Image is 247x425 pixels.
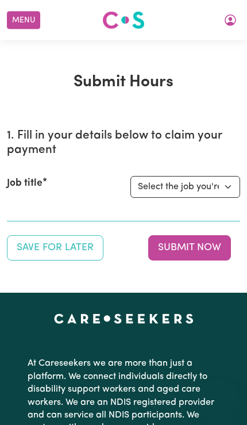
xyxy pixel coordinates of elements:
h1: Submit Hours [7,72,240,92]
button: Menu [7,12,40,29]
button: Submit your job report [148,235,231,261]
img: Careseekers logo [102,10,145,30]
iframe: Button to launch messaging window [201,379,238,416]
label: Job title [7,176,43,191]
h2: 1. Fill in your details below to claim your payment [7,129,240,158]
a: Careseekers home page [54,313,194,323]
a: Careseekers logo [102,7,145,33]
button: My Account [218,10,242,30]
button: Save your job report [7,235,103,261]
